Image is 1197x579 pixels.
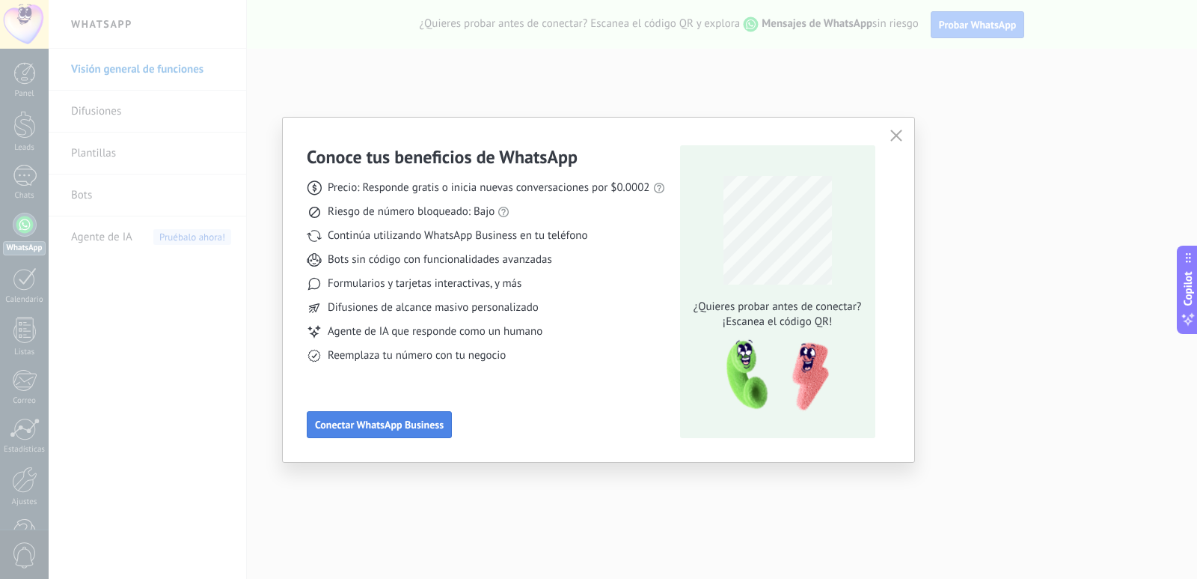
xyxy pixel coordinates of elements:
span: Continúa utilizando WhatsApp Business en tu teléfono [328,228,587,243]
span: Bots sin código con funcionalidades avanzadas [328,252,552,267]
span: Copilot [1181,271,1196,306]
span: Agente de IA que responde como un humano [328,324,542,339]
span: ¡Escanea el código QR! [689,315,866,330]
img: qr-pic-1x.png [714,336,832,416]
span: Conectar WhatsApp Business [315,419,444,430]
span: ¿Quieres probar antes de conectar? [689,300,866,315]
span: Reemplaza tu número con tu negocio [328,348,506,363]
h3: Conoce tus beneficios de WhatsApp [307,145,578,169]
span: Formularios y tarjetas interactivas, y más [328,276,521,291]
span: Difusiones de alcance masivo personalizado [328,300,539,315]
span: Riesgo de número bloqueado: Bajo [328,204,495,219]
button: Conectar WhatsApp Business [307,411,452,438]
span: Precio: Responde gratis o inicia nuevas conversaciones por $0.0002 [328,181,650,195]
